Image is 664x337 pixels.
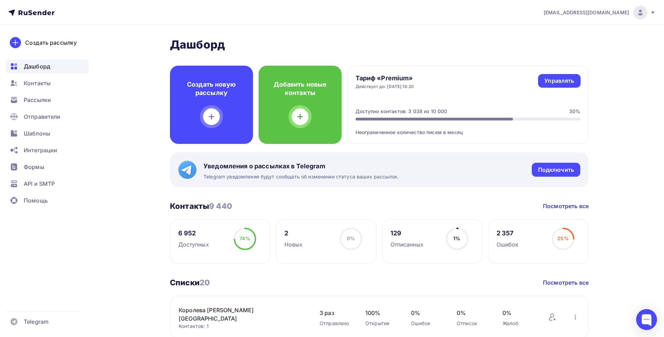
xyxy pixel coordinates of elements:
[181,80,242,97] h4: Создать новую рассылку
[24,62,50,71] span: Дашборд
[365,309,397,317] span: 100%
[544,6,656,20] a: [EMAIL_ADDRESS][DOMAIN_NAME]
[270,80,330,97] h4: Добавить новые контакты
[24,317,49,326] span: Telegram
[178,240,209,249] div: Доступных
[203,162,399,170] span: Уведомления о рассылках в Telegram
[200,278,210,287] span: 20
[347,235,355,241] span: 0%
[170,278,210,287] h3: Списки
[24,112,61,121] span: Отправители
[557,235,568,241] span: 25%
[25,38,77,47] div: Создать рассылку
[390,240,424,249] div: Отписанных
[6,93,89,107] a: Рассылки
[179,306,297,323] a: Королева [PERSON_NAME] [GEOGRAPHIC_DATA]
[390,229,424,237] div: 129
[170,201,232,211] h3: Контакты
[365,320,397,327] div: Открытия
[543,202,589,210] a: Посмотреть все
[24,163,44,171] span: Формы
[411,309,443,317] span: 0%
[543,278,589,287] a: Посмотреть все
[6,76,89,90] a: Контакты
[284,240,303,249] div: Новых
[497,240,519,249] div: Ошибок
[502,320,534,327] div: Жалоб
[6,126,89,140] a: Шаблоны
[497,229,519,237] div: 2 357
[356,120,581,136] div: Неограниченное количество писем в месяц
[6,160,89,174] a: Формы
[356,84,414,89] div: Действует до: [DATE] 16:20
[411,320,443,327] div: Ошибок
[284,229,303,237] div: 2
[209,202,232,211] span: 9 440
[538,166,574,174] div: Подключить
[569,108,580,115] div: 30%
[179,323,306,330] div: Контактов: 1
[320,320,351,327] div: Отправлено
[356,74,414,82] h4: Тариф «Premium»
[203,173,399,180] span: Telegram уведомления будут сообщать об изменении статуса ваших рассылок.
[239,235,250,241] span: 74%
[544,77,574,85] div: Управлять
[178,229,209,237] div: 6 952
[24,196,48,205] span: Помощь
[24,129,50,138] span: Шаблоны
[24,79,51,87] span: Контакты
[544,9,629,16] span: [EMAIL_ADDRESS][DOMAIN_NAME]
[457,320,488,327] div: Отписок
[24,146,57,154] span: Интеграции
[502,309,534,317] span: 0%
[457,309,488,317] span: 0%
[24,96,51,104] span: Рассылки
[453,235,460,241] span: 1%
[170,38,589,52] h2: Дашборд
[24,180,55,188] span: API и SMTP
[356,108,447,115] div: Доступно контактов: 3 038 из 10 000
[6,59,89,73] a: Дашборд
[320,309,351,317] span: 3 раз
[6,110,89,124] a: Отправители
